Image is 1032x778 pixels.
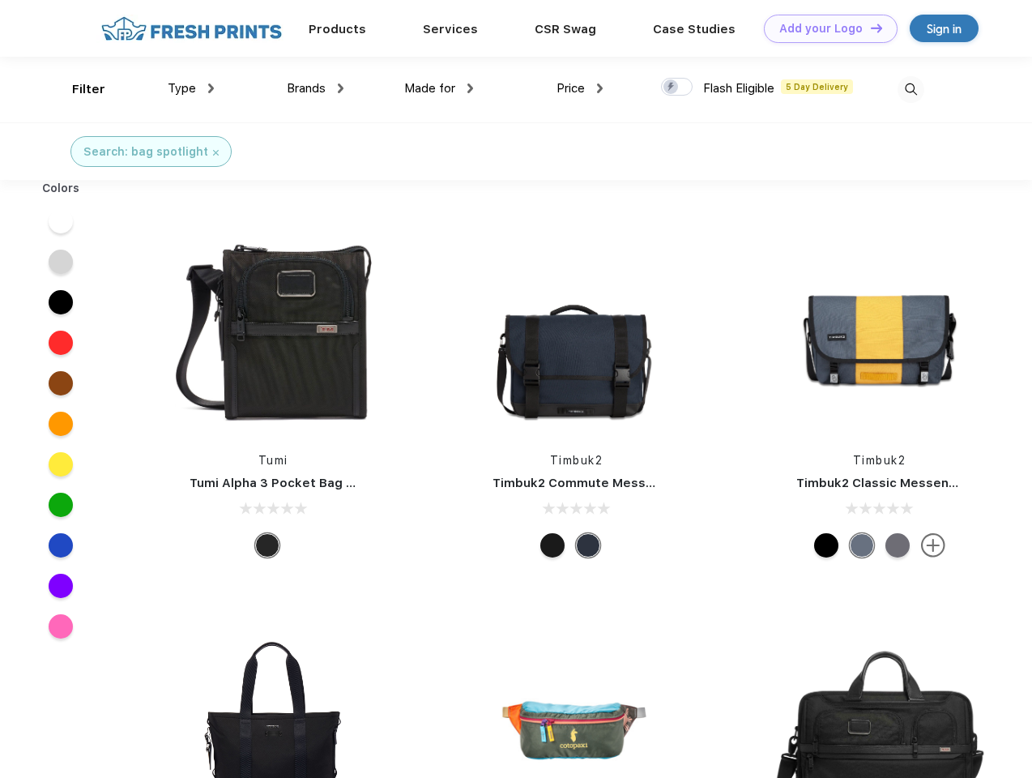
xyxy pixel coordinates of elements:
span: Flash Eligible [703,81,774,96]
div: Eco Black [814,533,838,558]
img: desktop_search.svg [898,76,924,103]
div: Search: bag spotlight [83,143,208,160]
img: func=resize&h=266 [772,220,987,436]
a: Timbuk2 [853,454,906,467]
img: dropdown.png [338,83,343,93]
div: Eco Nautical [576,533,600,558]
div: Sign in [927,19,962,38]
span: 5 Day Delivery [781,79,853,94]
img: dropdown.png [597,83,603,93]
img: more.svg [921,533,945,558]
span: Type [168,81,196,96]
img: DT [871,24,882,32]
a: Sign in [910,15,979,42]
a: Timbuk2 [550,454,603,467]
div: Eco Army Pop [885,533,910,558]
span: Price [557,81,585,96]
img: fo%20logo%202.webp [96,15,287,43]
div: Eco Lightbeam [850,533,874,558]
a: Timbuk2 Classic Messenger Bag [796,476,997,490]
a: Tumi Alpha 3 Pocket Bag Small [190,476,379,490]
div: Filter [72,80,105,99]
img: func=resize&h=266 [468,220,684,436]
span: Brands [287,81,326,96]
img: func=resize&h=266 [165,220,381,436]
img: dropdown.png [208,83,214,93]
img: filter_cancel.svg [213,150,219,156]
a: Timbuk2 Commute Messenger Bag [493,476,710,490]
div: Black [255,533,279,558]
a: Tumi [258,454,288,467]
span: Made for [404,81,455,96]
div: Add your Logo [779,22,863,36]
div: Colors [30,180,92,197]
div: Eco Black [540,533,565,558]
a: Products [309,22,366,36]
img: dropdown.png [467,83,473,93]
